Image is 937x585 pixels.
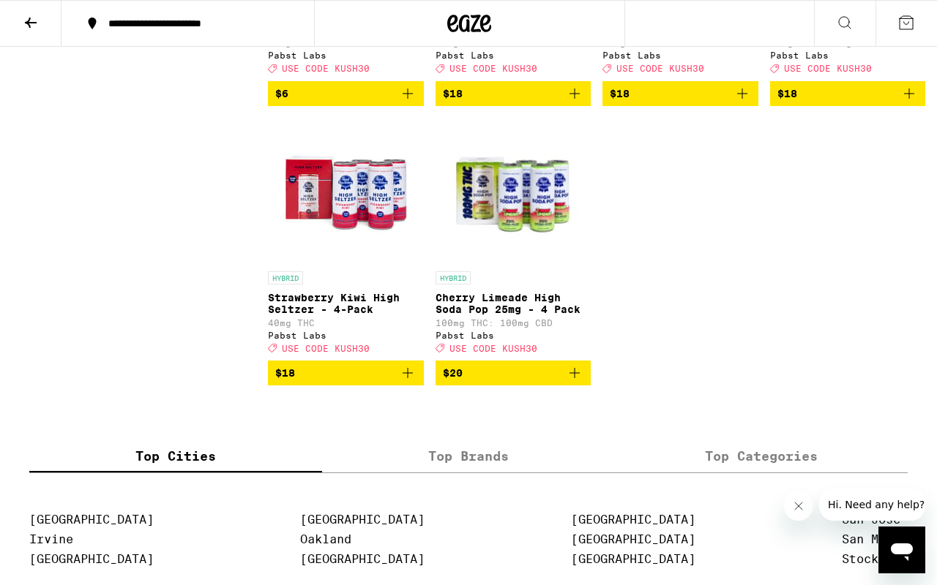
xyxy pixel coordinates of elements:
a: [GEOGRAPHIC_DATA] [571,532,695,546]
span: USE CODE KUSH30 [449,344,537,353]
div: Pabst Labs [602,50,758,60]
button: Add to bag [602,81,758,106]
img: Pabst Labs - Cherry Limeade High Soda Pop 25mg - 4 Pack [439,118,586,264]
button: Add to bag [436,361,591,385]
a: [GEOGRAPHIC_DATA] [571,552,695,566]
a: Stockton [842,552,900,566]
div: Pabst Labs [436,331,591,340]
span: USE CODE KUSH30 [784,64,872,74]
iframe: Button to launch messaging window [878,526,925,573]
p: HYBRID [436,271,471,284]
span: $18 [443,88,463,99]
div: Pabst Labs [268,331,424,340]
iframe: Close message [784,491,813,521]
iframe: Message from company [819,488,925,521]
button: Add to bag [436,81,591,106]
a: Open page for Strawberry Kiwi High Seltzer - 4-Pack from Pabst Labs [268,118,424,361]
a: Oakland [300,532,351,546]
a: Irvine [29,532,73,546]
a: [GEOGRAPHIC_DATA] [571,513,695,526]
div: Pabst Labs [770,50,926,60]
span: $6 [275,88,288,99]
p: 40mg THC [268,318,424,328]
p: Cherry Limeade High Soda Pop 25mg - 4 Pack [436,292,591,315]
span: USE CODE KUSH30 [282,64,370,74]
span: $18 [777,88,797,99]
label: Top Brands [322,441,615,472]
button: Add to bag [770,81,926,106]
img: Pabst Labs - Strawberry Kiwi High Seltzer - 4-Pack [272,118,419,264]
a: San Mateo [842,532,908,546]
p: 100mg THC: 100mg CBD [436,318,591,328]
span: $18 [275,367,295,379]
span: $20 [443,367,463,379]
span: USE CODE KUSH30 [282,344,370,353]
p: HYBRID [268,271,303,284]
a: [GEOGRAPHIC_DATA] [29,513,154,526]
div: Pabst Labs [268,50,424,60]
button: Add to bag [268,81,424,106]
label: Top Categories [615,441,908,472]
span: USE CODE KUSH30 [616,64,704,74]
p: Strawberry Kiwi High Seltzer - 4-Pack [268,292,424,315]
span: USE CODE KUSH30 [449,64,537,74]
span: $18 [610,88,630,99]
a: [GEOGRAPHIC_DATA] [300,552,425,566]
div: Pabst Labs [436,50,591,60]
a: Open page for Cherry Limeade High Soda Pop 25mg - 4 Pack from Pabst Labs [436,118,591,361]
a: [GEOGRAPHIC_DATA] [300,513,425,526]
a: [GEOGRAPHIC_DATA] [29,552,154,566]
label: Top Cities [29,441,322,472]
div: tabs [29,441,908,473]
button: Add to bag [268,361,424,385]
